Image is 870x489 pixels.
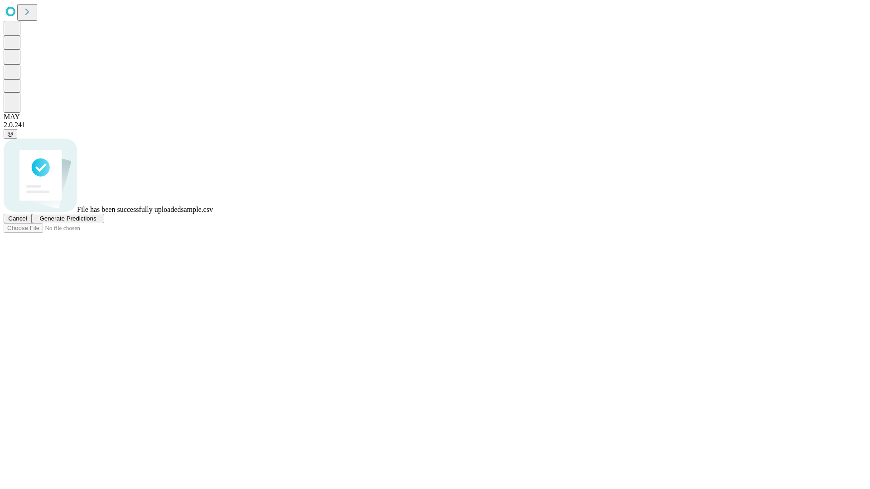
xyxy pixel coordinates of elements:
button: Generate Predictions [32,214,104,223]
button: @ [4,129,17,139]
span: sample.csv [181,206,213,213]
button: Cancel [4,214,32,223]
div: MAY [4,113,866,121]
span: @ [7,130,14,137]
div: 2.0.241 [4,121,866,129]
span: Generate Predictions [39,215,96,222]
span: Cancel [8,215,27,222]
span: File has been successfully uploaded [77,206,181,213]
